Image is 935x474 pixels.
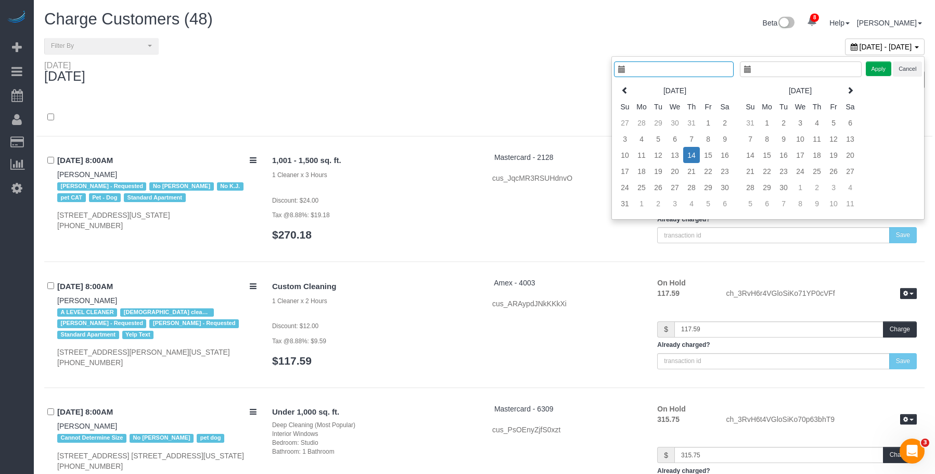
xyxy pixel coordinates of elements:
[742,195,759,211] td: 5
[57,319,146,328] span: [PERSON_NAME] - Requested
[683,131,700,147] td: 7
[124,193,186,202] span: Standard Apartment
[89,193,121,202] span: Pet - Dog
[494,153,554,161] a: Mastercard - 2128
[700,179,716,195] td: 29
[667,115,683,131] td: 30
[633,98,650,115] th: Mo
[272,297,327,305] small: 1 Cleaner x 2 Hours
[759,115,775,131] td: 1
[272,447,477,456] div: Bathroom: 1 Bathroom
[57,182,146,191] span: [PERSON_NAME] - Requested
[883,321,917,338] button: Charge
[149,182,213,191] span: No [PERSON_NAME]
[617,179,633,195] td: 24
[775,147,792,163] td: 16
[775,98,792,115] th: Tu
[842,115,859,131] td: 6
[742,115,759,131] td: 31
[272,197,318,204] small: Discount: $24.00
[825,131,842,147] td: 12
[650,115,667,131] td: 29
[667,131,683,147] td: 6
[650,163,667,179] td: 19
[57,451,257,471] div: [STREET_ADDRESS] [STREET_ADDRESS][US_STATE] [PHONE_NUMBER]
[57,193,86,202] span: pet CAT
[617,98,633,115] th: Su
[650,147,667,163] td: 12
[657,353,889,369] input: transaction id
[44,61,96,84] div: [DATE]
[217,182,244,191] span: No K.J.
[842,147,859,163] td: 20
[718,288,925,301] div: ch_3RvH6r4VGloSiKo71YP0cVFf
[792,131,809,147] td: 10
[667,195,683,211] td: 3
[700,115,716,131] td: 1
[825,98,842,115] th: Fr
[57,282,257,291] h4: [DATE] 8:00AM
[700,163,716,179] td: 22
[272,211,330,219] small: Tax @8.88%: $19.18
[667,98,683,115] th: We
[492,425,642,435] div: cus_PsOEnyZjfS0xzt
[742,147,759,163] td: 14
[893,61,922,77] button: Cancel
[809,131,825,147] td: 11
[617,147,633,163] td: 10
[742,98,759,115] th: Su
[683,195,700,211] td: 4
[809,195,825,211] td: 9
[775,179,792,195] td: 30
[683,163,700,179] td: 21
[272,282,477,291] h4: Custom Cleaning
[272,322,318,330] small: Discount: $12.00
[700,98,716,115] th: Fr
[842,163,859,179] td: 27
[272,408,477,417] h4: Under 1,000 sq. ft.
[272,229,312,241] a: $270.18
[921,439,929,447] span: 3
[842,131,859,147] td: 13
[57,210,257,231] div: [STREET_ADDRESS][US_STATE] [PHONE_NUMBER]
[492,298,642,309] div: cus_ARAypdJNkKKkXi
[57,408,257,417] h4: [DATE] 8:00AM
[633,163,650,179] td: 18
[6,10,27,25] img: Automaid Logo
[650,131,667,147] td: 5
[57,296,117,305] a: [PERSON_NAME]
[494,405,554,413] a: Mastercard - 6309
[683,147,700,163] td: 14
[716,115,733,131] td: 2
[683,98,700,115] th: Th
[683,115,700,131] td: 31
[842,98,859,115] th: Sa
[617,195,633,211] td: 31
[700,131,716,147] td: 8
[617,163,633,179] td: 17
[792,98,809,115] th: We
[657,405,685,413] strong: On Hold
[633,115,650,131] td: 28
[57,180,257,205] div: Tags
[825,163,842,179] td: 26
[763,19,795,27] a: Beta
[492,173,642,183] div: cus_JqcMR3RSUHdnvO
[272,439,477,447] div: Bedroom: Studio
[857,19,922,27] a: [PERSON_NAME]
[825,195,842,211] td: 10
[742,179,759,195] td: 28
[272,338,326,345] small: Tax @8.88%: $9.59
[657,289,680,297] strong: 117.59
[57,308,117,317] span: A LEVEL CLEANER
[657,227,889,243] input: transaction id
[700,147,716,163] td: 15
[742,163,759,179] td: 21
[775,195,792,211] td: 7
[120,308,214,317] span: [DEMOGRAPHIC_DATA] cleaner only
[657,447,674,463] span: $
[809,147,825,163] td: 18
[802,10,822,33] a: 8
